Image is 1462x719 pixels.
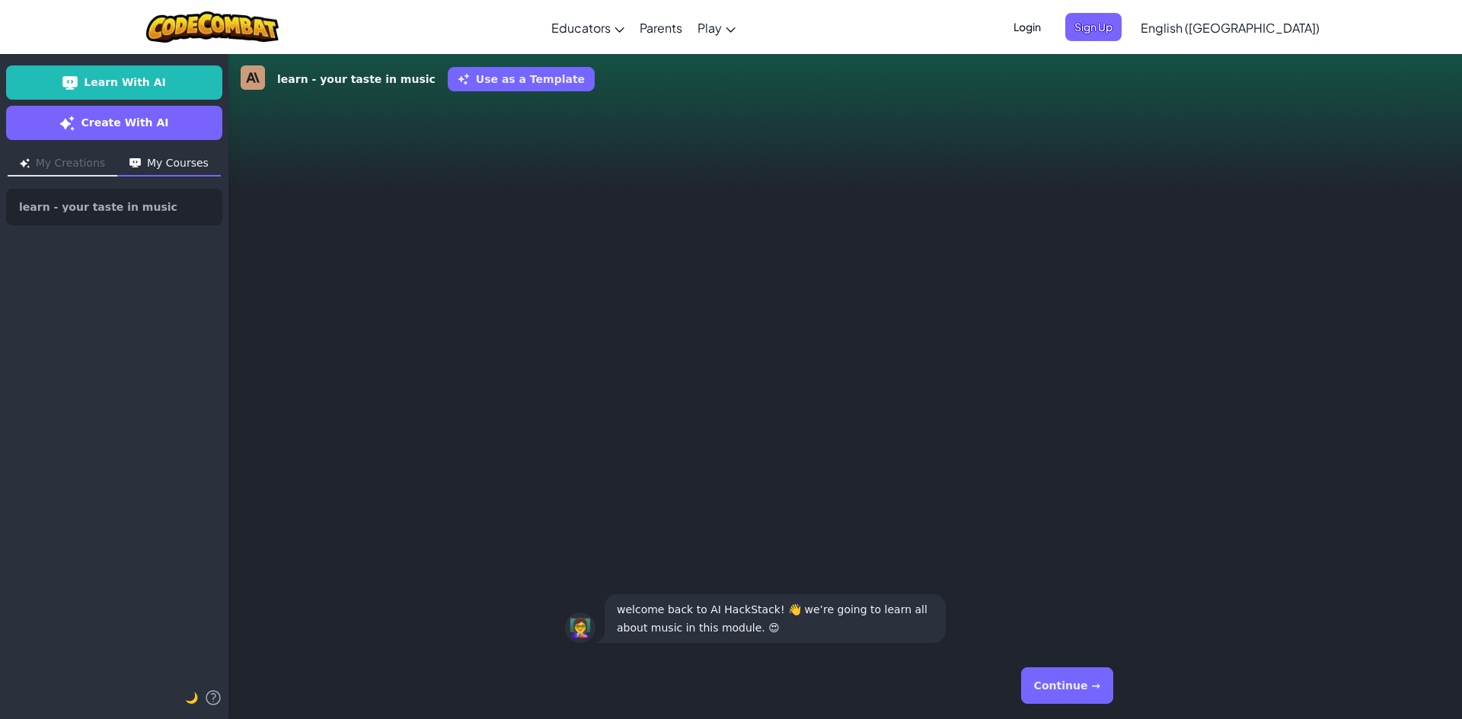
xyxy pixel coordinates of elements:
button: Sign Up [1065,13,1122,41]
div: 👩‍🏫 [565,612,595,643]
span: Educators [551,20,611,36]
img: Icon [62,75,78,91]
a: Play [690,7,743,48]
button: Continue → [1021,667,1113,704]
img: Icon [20,158,30,168]
span: English ([GEOGRAPHIC_DATA]) [1141,20,1320,36]
span: learn - your taste in music [19,202,177,212]
span: 🌙 [185,692,198,704]
button: Use as a Template [448,67,595,91]
strong: learn - your taste in music [277,72,436,87]
button: 🌙 [185,689,198,707]
button: My Creations [8,152,117,177]
a: learn - your taste in music [6,189,222,225]
a: Learn With AI [6,65,222,100]
img: Claude [241,65,265,90]
a: Parents [632,7,690,48]
button: Login [1004,13,1050,41]
span: Play [697,20,722,36]
img: Icon [59,116,75,131]
a: Create With AI [6,106,222,140]
button: My Courses [117,152,221,177]
span: Learn With AI [84,75,165,91]
a: Educators [544,7,632,48]
span: Create With AI [81,115,168,131]
a: English ([GEOGRAPHIC_DATA]) [1133,7,1327,48]
img: CodeCombat logo [146,11,279,43]
p: welcome back to AI HackStack! 👋 we’re going to learn all about music in this module. 😍 [617,600,934,637]
img: Icon [129,158,141,168]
